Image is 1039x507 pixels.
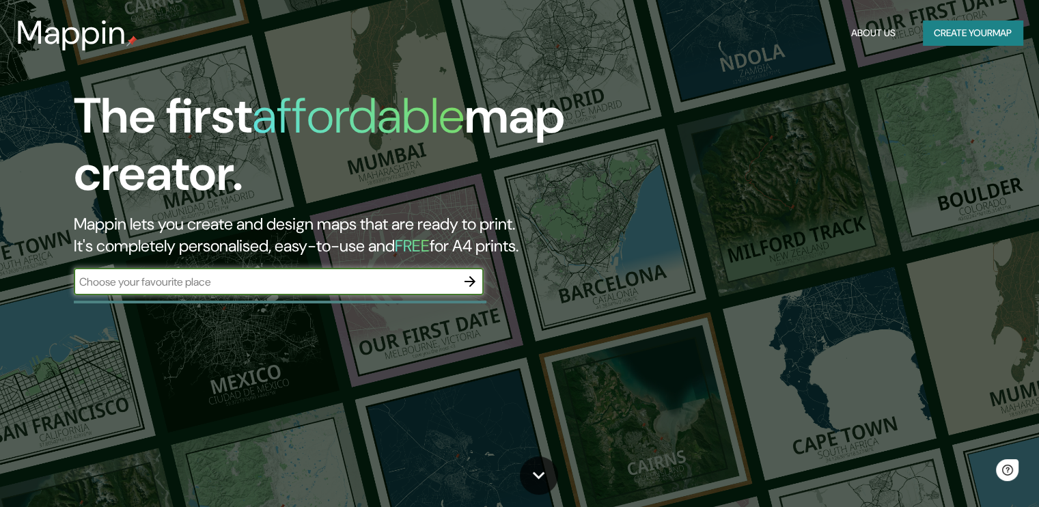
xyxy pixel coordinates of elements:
[252,84,465,148] h1: affordable
[923,20,1023,46] button: Create yourmap
[395,235,430,256] h5: FREE
[74,87,594,213] h1: The first map creator.
[74,213,594,257] h2: Mappin lets you create and design maps that are ready to print. It's completely personalised, eas...
[917,454,1024,492] iframe: Help widget launcher
[74,274,456,290] input: Choose your favourite place
[846,20,901,46] button: About Us
[126,36,137,46] img: mappin-pin
[16,14,126,52] h3: Mappin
